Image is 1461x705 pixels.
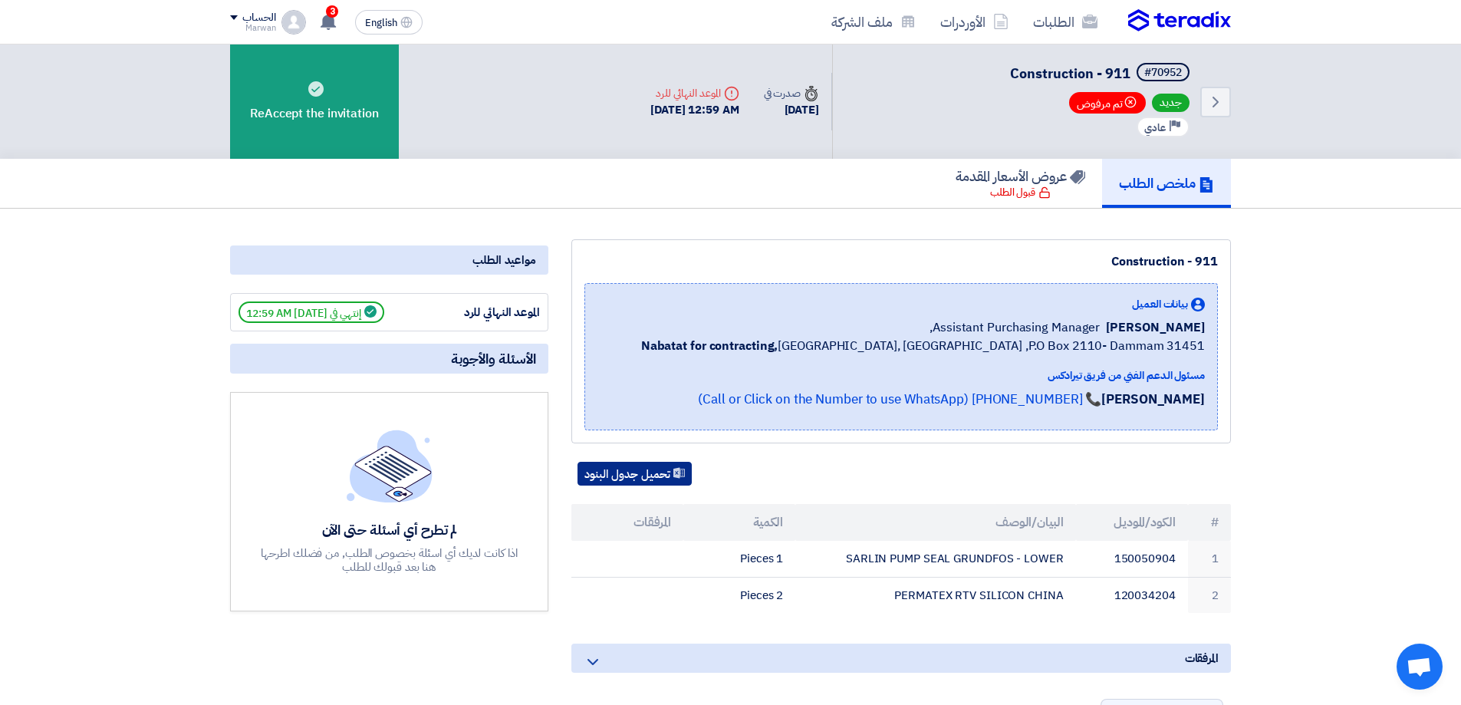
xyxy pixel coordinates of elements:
span: [GEOGRAPHIC_DATA], [GEOGRAPHIC_DATA] ,P.O Box 2110- Dammam 31451 [641,337,1205,355]
span: [PERSON_NAME] [1106,318,1205,337]
div: [DATE] 12:59 AM [650,101,739,119]
button: تحميل جدول البنود [577,462,692,486]
img: profile_test.png [281,10,306,35]
td: 1 [1188,541,1231,577]
img: empty_state_list.svg [347,430,433,502]
td: PERMATEX RTV SILICON CHINA [795,577,1075,613]
a: ملخص الطلب [1102,159,1231,208]
span: جديد [1152,94,1190,112]
img: Teradix logo [1128,9,1231,32]
a: ملف الشركة [819,4,928,40]
div: قبول الطلب [990,185,1051,200]
th: الكمية [683,504,795,541]
a: الأوردرات [928,4,1021,40]
div: Construction - 911 [584,252,1218,271]
h5: ملخص الطلب [1119,174,1214,192]
div: مواعيد الطلب [230,245,548,275]
span: إنتهي في [DATE] 12:59 AM [239,301,384,323]
td: 1 Pieces [683,541,795,577]
td: SARLIN PUMP SEAL GRUNDFOS - LOWER [795,541,1075,577]
span: بيانات العميل [1132,296,1188,312]
div: اذا كانت لديك أي اسئلة بخصوص الطلب, من فضلك اطرحها هنا بعد قبولك للطلب [259,546,520,574]
td: 2 Pieces [683,577,795,613]
th: # [1188,504,1231,541]
div: صدرت في [764,85,819,101]
span: 3 [326,5,338,18]
th: الكود/الموديل [1076,504,1188,541]
td: 150050904 [1076,541,1188,577]
div: ReAccept the invitation [230,44,399,159]
div: #70952 [1144,68,1182,78]
h5: Construction - 911 [1010,63,1193,84]
td: 2 [1188,577,1231,613]
span: Assistant Purchasing Manager, [930,318,1100,337]
div: مسئول الدعم الفني من فريق تيرادكس [641,367,1205,384]
span: المرفقات [1185,650,1219,667]
div: Open chat [1397,644,1443,690]
div: الحساب [242,12,275,25]
h5: عروض الأسعار المقدمة [956,167,1085,185]
div: الموعد النهائي للرد [650,85,739,101]
div: [DATE] [764,101,819,119]
th: المرفقات [571,504,683,541]
button: English [355,10,423,35]
span: الأسئلة والأجوبة [451,350,536,367]
a: 📞 [PHONE_NUMBER] (Call or Click on the Number to use WhatsApp) [698,390,1101,409]
div: الموعد النهائي للرد [425,304,540,321]
td: 120034204 [1076,577,1188,613]
a: عروض الأسعار المقدمة قبول الطلب [939,159,1102,208]
div: لم تطرح أي أسئلة حتى الآن [259,521,520,539]
strong: [PERSON_NAME] [1101,390,1205,409]
b: Nabatat for contracting, [641,337,778,355]
th: البيان/الوصف [795,504,1075,541]
span: Construction - 911 [1010,63,1130,84]
span: تم مرفوض [1069,92,1146,114]
span: English [365,18,397,28]
a: الطلبات [1021,4,1110,40]
div: Marwan [230,24,275,32]
span: عادي [1144,120,1166,135]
